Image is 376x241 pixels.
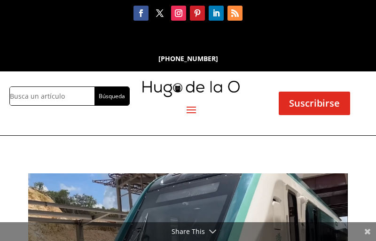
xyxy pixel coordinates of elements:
[152,6,167,21] a: Seguir en X
[142,81,240,97] img: mini-hugo-de-la-o-logo
[209,6,224,21] a: Seguir en LinkedIn
[279,92,350,115] a: Suscribirse
[133,6,149,21] a: Seguir en Facebook
[171,6,186,21] a: Seguir en Instagram
[190,6,205,21] a: Seguir en Pinterest
[227,6,243,21] a: Seguir en RSS
[142,90,240,99] a: mini-hugo-de-la-o-logo
[10,87,94,105] input: Busca un artículo
[94,87,129,105] input: Búsqueda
